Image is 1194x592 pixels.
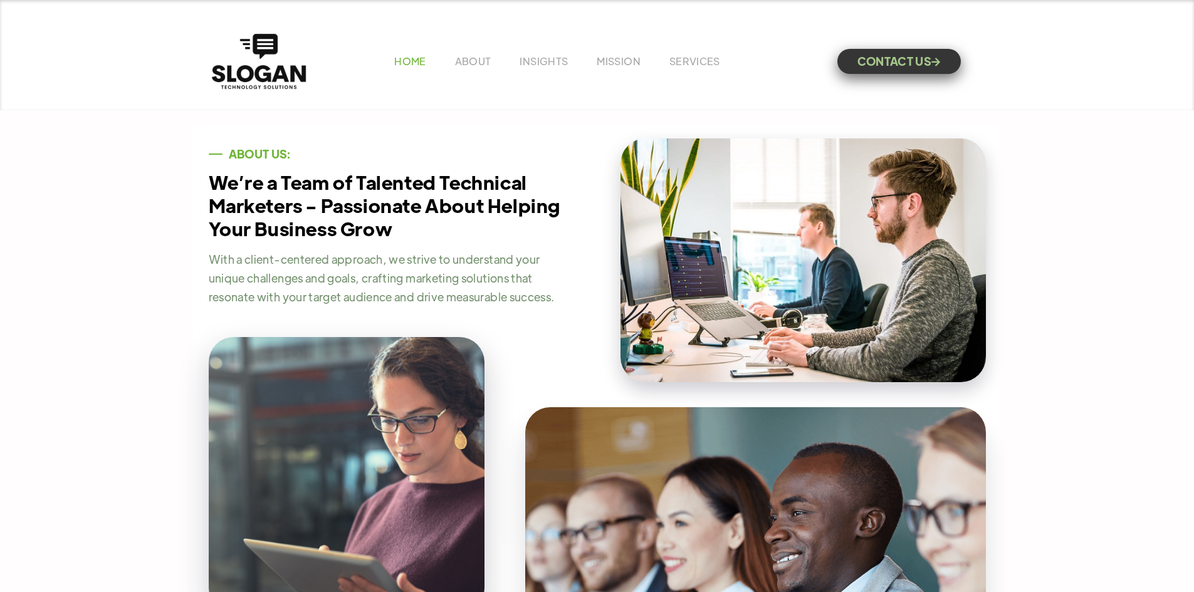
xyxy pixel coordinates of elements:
[520,55,568,68] a: INSIGHTS
[209,170,572,240] h1: We’re a Team of Talented Technical Marketers - Passionate About Helping Your Business Grow
[209,31,309,92] a: home
[669,55,720,68] a: SERVICES
[209,250,572,306] p: With a client-centered approach, we strive to understand your unique challenges and goals, crafti...
[837,49,961,74] a: CONTACT US
[621,138,986,382] img: Two people working
[597,55,641,68] a: MISSION
[394,55,426,68] a: HOME
[229,148,291,160] div: ABOUT US:
[455,55,491,68] a: ABOUT
[931,58,940,66] span: 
